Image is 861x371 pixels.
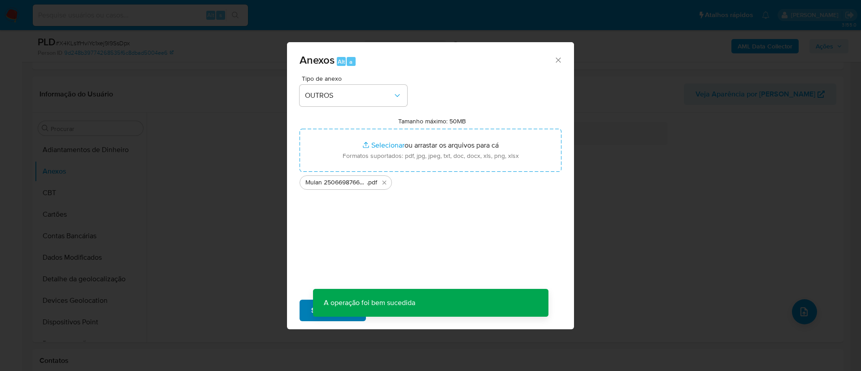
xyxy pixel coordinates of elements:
[300,172,561,190] ul: Arquivos selecionados
[313,289,426,317] p: A operação foi bem sucedida
[300,52,335,68] span: Anexos
[554,56,562,64] button: Fechar
[302,75,409,82] span: Tipo de anexo
[349,57,352,66] span: a
[381,301,410,320] span: Cancelar
[305,178,367,187] span: Mulan 2506698766_2025_08_21_15_24_02 [PERSON_NAME] [PERSON_NAME]
[398,117,466,125] label: Tamanho máximo: 50MB
[300,85,407,106] button: OUTROS
[305,91,393,100] span: OUTROS
[379,177,390,188] button: Excluir Mulan 2506698766_2025_08_21_15_24_02 GABRIEL BASTOS DA SILVA.pdf
[300,300,366,321] button: Subir arquivo
[367,178,377,187] span: .pdf
[338,57,345,66] span: Alt
[311,301,354,320] span: Subir arquivo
